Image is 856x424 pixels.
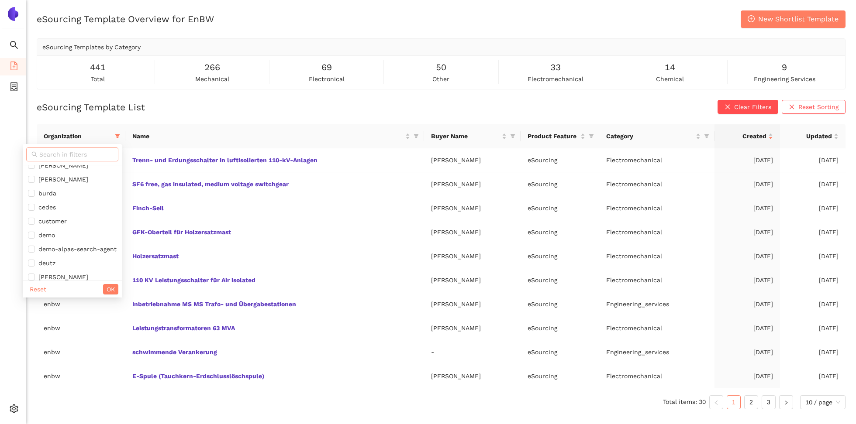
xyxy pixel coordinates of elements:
button: closeReset Sorting [782,100,846,114]
td: eSourcing [521,220,599,244]
td: eSourcing [521,148,599,172]
input: Search in filters [39,150,113,159]
td: Engineering_services [599,292,714,316]
h2: eSourcing Template Overview for EnBW [37,13,214,25]
span: customer [35,218,67,225]
span: close [725,104,731,111]
td: [DATE] [780,292,846,316]
td: enbw [37,364,125,388]
a: 1 [727,396,740,409]
td: [PERSON_NAME] [424,268,521,292]
li: 2 [744,395,758,409]
td: [PERSON_NAME] [424,292,521,316]
td: [DATE] [780,148,846,172]
span: filter [414,133,419,139]
td: eSourcing [521,340,599,364]
button: closeClear Filters [718,100,778,114]
span: chemical [656,74,684,84]
img: Logo [6,7,20,21]
td: [DATE] [714,148,780,172]
span: 69 [321,61,332,74]
span: Buyer Name [431,131,500,141]
span: setting [10,401,18,419]
td: eSourcing [521,292,599,316]
button: plus-circleNew Shortlist Template [741,10,846,28]
span: 9 [782,61,787,74]
td: enbw [37,292,125,316]
td: [DATE] [780,268,846,292]
td: enbw [37,316,125,340]
td: Electromechanical [599,244,714,268]
td: eSourcing [521,196,599,220]
span: demo [35,232,55,239]
td: [PERSON_NAME] [424,148,521,172]
span: filter [589,133,594,139]
button: Reset [26,284,50,294]
span: demo-alpas-search-agent [35,246,117,253]
td: Electromechanical [599,316,714,340]
span: left [714,400,719,405]
span: engineering services [754,74,815,84]
td: Electromechanical [599,196,714,220]
li: Total items: 30 [663,395,706,409]
a: 2 [745,396,758,409]
td: Electromechanical [599,172,714,196]
td: [DATE] [780,244,846,268]
td: [DATE] [714,364,780,388]
th: this column's title is Updated,this column is sortable [780,124,846,148]
td: Electromechanical [599,148,714,172]
span: Product Feature [528,131,579,141]
span: electronical [309,74,345,84]
th: this column's title is Buyer Name,this column is sortable [424,124,521,148]
span: filter [702,130,711,143]
span: Created [721,131,766,141]
li: Previous Page [709,395,723,409]
th: this column's title is Category,this column is sortable [599,124,714,148]
button: OK [103,284,118,294]
td: [DATE] [780,220,846,244]
span: [PERSON_NAME] [35,274,88,280]
span: 441 [90,61,106,74]
td: [PERSON_NAME] [424,244,521,268]
td: Electromechanical [599,364,714,388]
td: [PERSON_NAME] [424,364,521,388]
td: eSourcing [521,244,599,268]
td: enbw [37,340,125,364]
span: Updated [787,131,832,141]
td: Engineering_services [599,340,714,364]
td: [DATE] [714,292,780,316]
h2: eSourcing Template List [37,101,145,113]
span: deutz [35,260,55,267]
span: container [10,79,18,97]
span: cedes [35,204,56,211]
td: [PERSON_NAME] [424,172,521,196]
td: [DATE] [714,316,780,340]
span: total [91,74,105,84]
a: 3 [762,396,775,409]
span: plus-circle [748,15,755,24]
span: mechanical [195,74,229,84]
td: Electromechanical [599,220,714,244]
span: Name [132,131,404,141]
span: filter [113,130,122,143]
td: eSourcing [521,316,599,340]
span: other [432,74,449,84]
td: [DATE] [780,340,846,364]
span: electromechanical [528,74,583,84]
span: search [31,151,38,157]
span: burda [35,190,56,197]
li: 3 [762,395,776,409]
td: Electromechanical [599,268,714,292]
td: [PERSON_NAME] [424,220,521,244]
th: this column's title is Product Feature,this column is sortable [521,124,599,148]
td: - [424,340,521,364]
span: [PERSON_NAME] [35,162,88,169]
span: Reset [30,284,46,294]
span: file-add [10,58,18,76]
td: [PERSON_NAME] [424,196,521,220]
span: filter [587,130,596,143]
td: [DATE] [714,220,780,244]
td: [DATE] [714,340,780,364]
td: [DATE] [780,364,846,388]
th: this column's title is Name,this column is sortable [125,124,424,148]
